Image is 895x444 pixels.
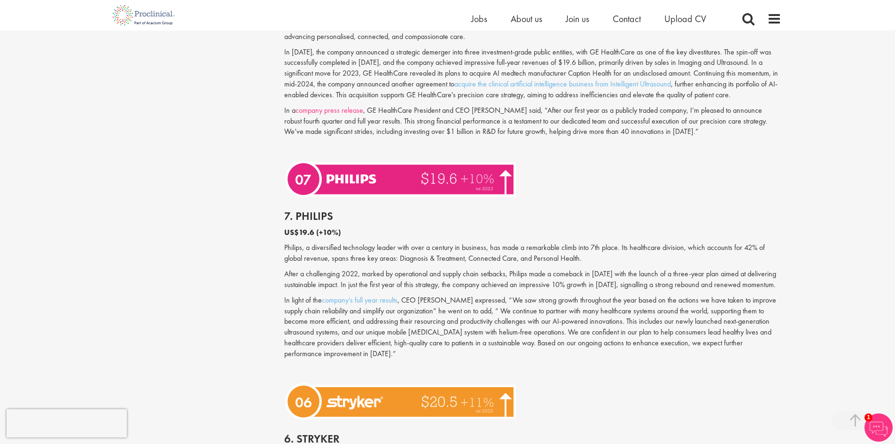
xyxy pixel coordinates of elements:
[511,13,542,25] a: About us
[613,13,641,25] a: Contact
[864,413,893,442] img: Chatbot
[566,13,589,25] a: Join us
[284,295,781,359] p: In light of the , CEO [PERSON_NAME] expressed, “We saw strong growth throughout the year based on...
[284,210,781,222] h2: 7. Philips
[864,413,872,421] span: 1
[296,105,363,115] a: company press release
[322,295,397,305] a: company’s full year results
[284,227,341,237] b: US$19.6 (+10%)
[664,13,706,25] a: Upload CV
[284,105,781,138] p: In a , GE HealthCare President and CEO [PERSON_NAME] said, “After our first year as a publicly tr...
[7,409,127,437] iframe: reCAPTCHA
[284,269,781,290] p: After a challenging 2022, marked by operational and supply chain setbacks, Philips made a comebac...
[454,79,671,89] a: acquire the clinical artificial intelligence business from Intelligent Ultrasound
[471,13,487,25] a: Jobs
[284,242,781,264] p: Philips, a diversified technology leader with over a century in business, has made a remarkable c...
[284,47,781,101] p: In [DATE], the company announced a strategic demerger into three investment-grade public entities...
